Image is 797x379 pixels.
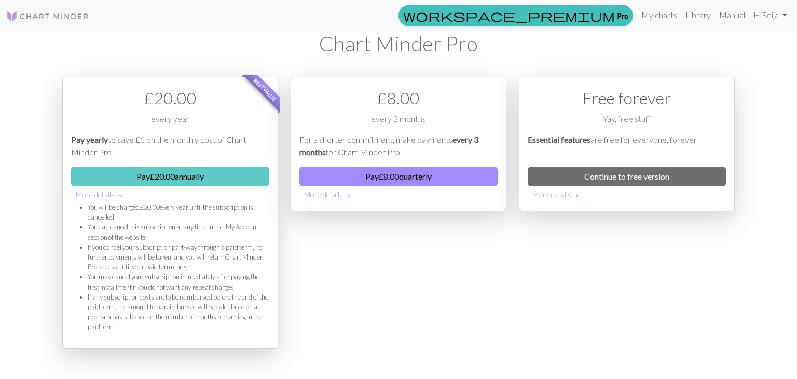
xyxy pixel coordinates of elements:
[299,186,498,202] button: More details
[715,5,749,25] a: Manual
[398,5,633,26] a: Pro
[88,222,269,242] li: You can cancel this subscription at any time in the 'My Account' section of the website
[681,5,715,25] a: Library
[6,10,89,22] img: Logo
[299,167,498,186] button: Pay£8.00quarterly
[519,77,735,211] div: Free option
[528,186,726,202] button: More details
[88,202,269,222] li: You will be charged £ 20.00 every year until the subscription is cancelled
[528,134,590,144] em: Essential features
[299,133,498,158] p: For a shorter commitment, make payments for Chart Minder Pro
[299,113,498,133] div: every 3 months
[299,86,498,111] div: £ 8.00
[71,86,269,111] div: £ 20.00
[88,272,269,292] li: You may cancel your subscription immediately after paying the first installment if you do not wan...
[528,113,726,133] div: Yay, free stuff
[243,68,287,112] span: Best value
[637,5,681,25] a: My charts
[528,133,726,158] p: are free for everyone, forever
[573,191,581,201] span: chevron_right
[88,292,269,332] li: If any subscription costs are to be reimbursed before the end of the paid term, the amount to be ...
[71,167,269,186] button: Pay£20.00annually
[62,77,278,349] div: Payment option 1
[528,167,726,186] a: Continue to free version
[71,134,108,144] em: Pay yearly
[345,191,353,201] span: chevron_right
[749,5,791,25] a: HiReija
[62,31,735,56] h1: Chart Minder Pro
[116,191,125,201] span: expand_more
[71,186,269,202] button: More details
[71,113,269,133] div: every year
[403,8,615,23] span: workspace_premium
[528,86,726,111] div: Free forever
[88,242,269,273] li: If you cancel your subscription part-way through a paid term, no further payments will be taken, ...
[71,133,269,158] p: to save £1 on the monthly cost of Chart Minder Pro
[291,77,506,211] div: Payment option 2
